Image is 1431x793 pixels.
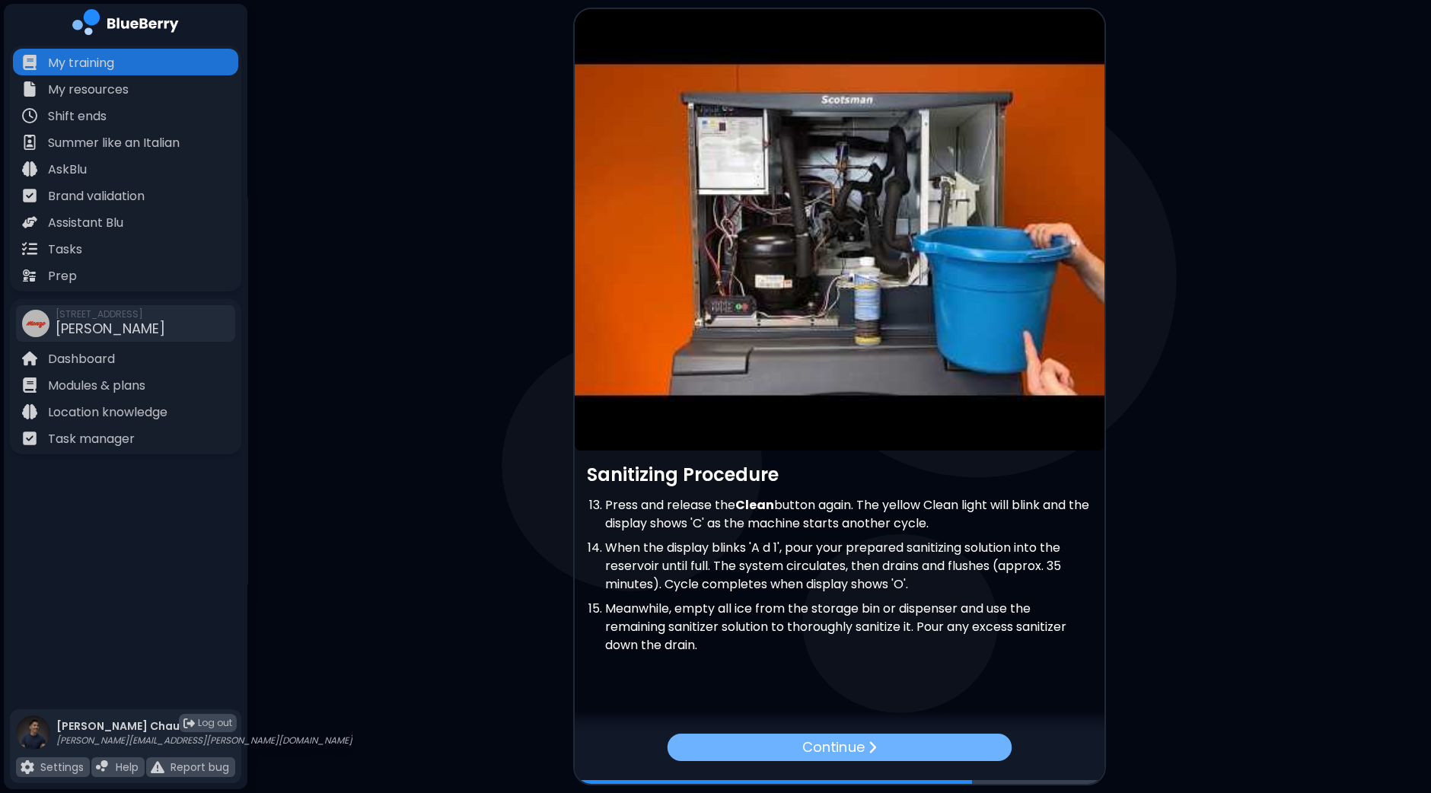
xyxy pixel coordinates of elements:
li: When the display blinks 'A d 1', pour your prepared sanitizing solution into the reservoir until ... [605,539,1092,594]
span: [PERSON_NAME] [56,319,165,338]
img: file icon [22,351,37,366]
p: Continue [802,737,864,758]
p: Tasks [48,240,82,259]
img: file icon [22,55,37,70]
img: file icon [22,188,37,203]
img: profile photo [16,715,50,765]
img: file icon [22,431,37,446]
img: file icon [22,81,37,97]
p: Location knowledge [48,403,167,422]
p: Summer like an Italian [48,134,180,152]
img: file icon [22,377,37,393]
strong: Clean [735,496,774,514]
p: [PERSON_NAME] Chau [56,719,352,733]
p: Settings [40,760,84,774]
span: [STREET_ADDRESS] [56,308,165,320]
p: My training [48,54,114,72]
p: [PERSON_NAME][EMAIL_ADDRESS][PERSON_NAME][DOMAIN_NAME] [56,734,352,747]
p: Brand validation [48,187,145,205]
img: file icon [22,108,37,123]
img: file icon [151,760,164,774]
img: file icon [96,760,110,774]
img: company logo [72,9,179,40]
img: file icon [21,760,34,774]
img: logout [183,718,195,729]
p: Report bug [171,760,229,774]
img: file icon [22,161,37,177]
span: Log out [198,717,232,729]
img: file icon [22,215,37,230]
img: file icon [22,268,37,283]
img: file icon [22,241,37,256]
p: Help [116,760,139,774]
li: Press and release the button again. The yellow Clean light will blink and the display shows 'C' a... [605,496,1092,533]
img: file icon [22,404,37,419]
li: Meanwhile, empty all ice from the storage bin or dispenser and use the remaining sanitizer soluti... [605,600,1092,654]
p: Modules & plans [48,377,145,395]
img: company thumbnail [22,310,49,337]
p: Prep [48,267,77,285]
p: Shift ends [48,107,107,126]
h3: Sanitizing Procedure [587,463,1092,486]
p: Task manager [48,430,135,448]
p: Assistant Blu [48,214,123,232]
img: file icon [867,740,876,754]
p: AskBlu [48,161,87,179]
p: My resources [48,81,129,99]
p: Dashboard [48,350,115,368]
img: file icon [22,135,37,150]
